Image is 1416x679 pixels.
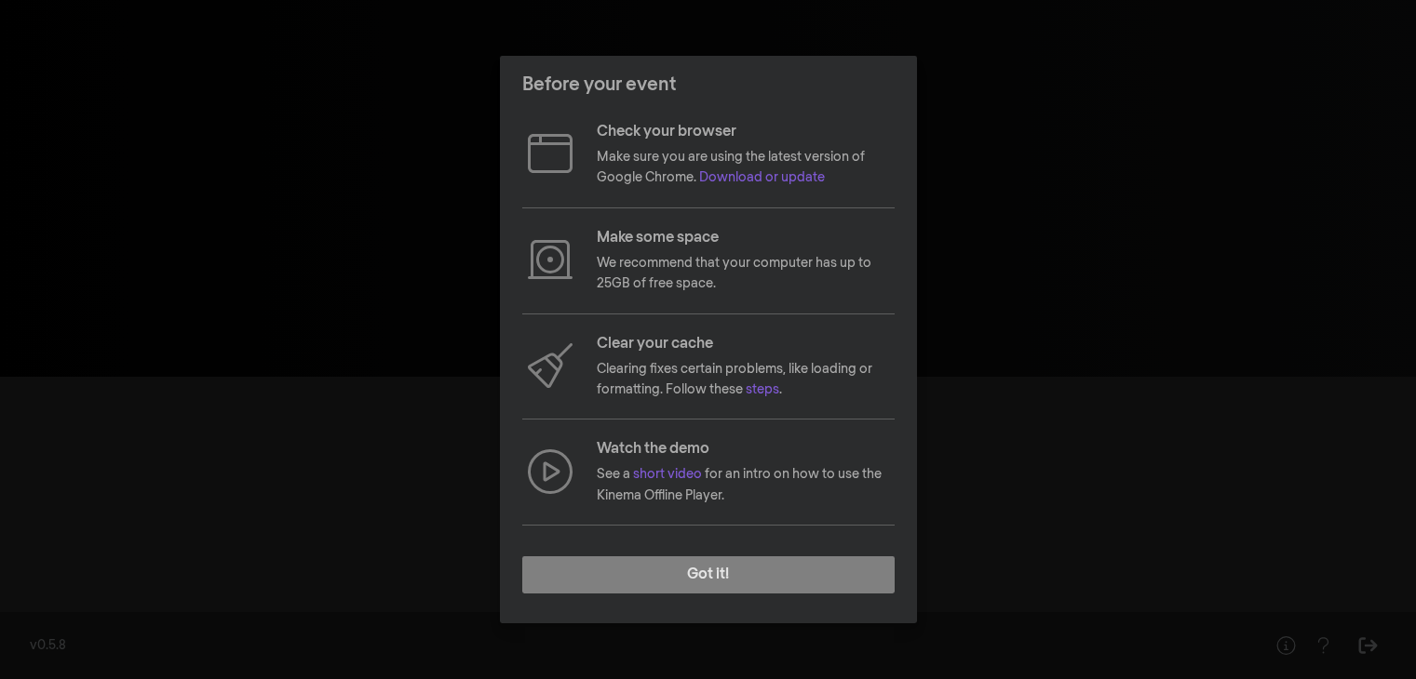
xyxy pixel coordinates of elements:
[699,171,825,184] a: Download or update
[500,56,917,113] header: Before your event
[597,438,895,460] p: Watch the demo
[597,359,895,401] p: Clearing fixes certain problems, like loading or formatting. Follow these .
[597,147,895,189] p: Make sure you are using the latest version of Google Chrome.
[597,227,895,249] p: Make some space
[597,464,895,506] p: See a for an intro on how to use the Kinema Offline Player.
[746,383,779,396] a: steps
[597,121,895,143] p: Check your browser
[597,253,895,295] p: We recommend that your computer has up to 25GB of free space.
[633,468,702,481] a: short video
[522,556,895,593] button: Got it!
[597,333,895,355] p: Clear your cache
